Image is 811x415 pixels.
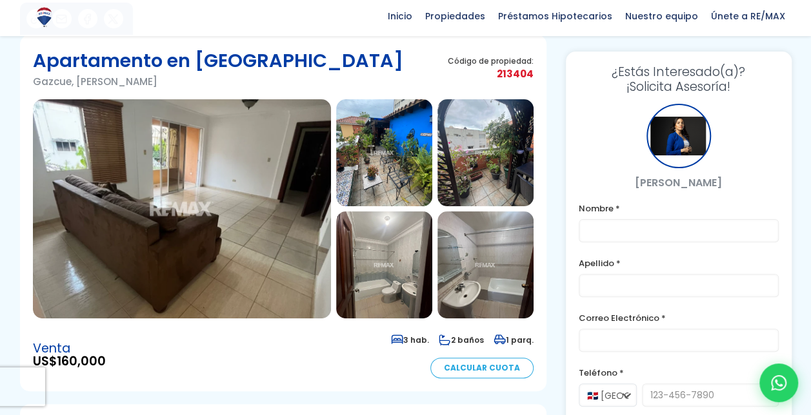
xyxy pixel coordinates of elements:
[391,334,429,345] span: 3 hab.
[579,255,779,271] label: Apellido *
[336,211,432,318] img: Apartamento en Gazcue
[33,48,403,73] h1: Apartamento en [GEOGRAPHIC_DATA]
[579,175,779,191] p: [PERSON_NAME]
[579,310,779,326] label: Correo Electrónico *
[437,211,534,318] img: Apartamento en Gazcue
[579,200,779,217] label: Nombre *
[448,66,534,82] span: 213404
[448,56,534,66] span: Código de propiedad:
[430,358,534,378] a: Calcular Cuota
[419,6,492,26] span: Propiedades
[579,365,779,381] label: Teléfono *
[705,6,792,26] span: Únete a RE/MAX
[33,342,106,355] span: Venta
[579,64,779,79] span: ¿Estás Interesado(a)?
[579,64,779,94] h3: ¡Solicita Asesoría!
[642,383,779,407] input: 123-456-7890
[33,6,55,28] img: Logo de REMAX
[439,334,484,345] span: 2 baños
[336,99,432,206] img: Apartamento en Gazcue
[646,104,711,168] div: Arisleidy Santos
[619,6,705,26] span: Nuestro equipo
[33,99,331,318] img: Apartamento en Gazcue
[57,352,106,370] span: 160,000
[494,334,534,345] span: 1 parq.
[33,73,403,90] p: Gazcue, [PERSON_NAME]
[437,99,534,206] img: Apartamento en Gazcue
[33,355,106,368] span: US$
[381,6,419,26] span: Inicio
[492,6,619,26] span: Préstamos Hipotecarios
